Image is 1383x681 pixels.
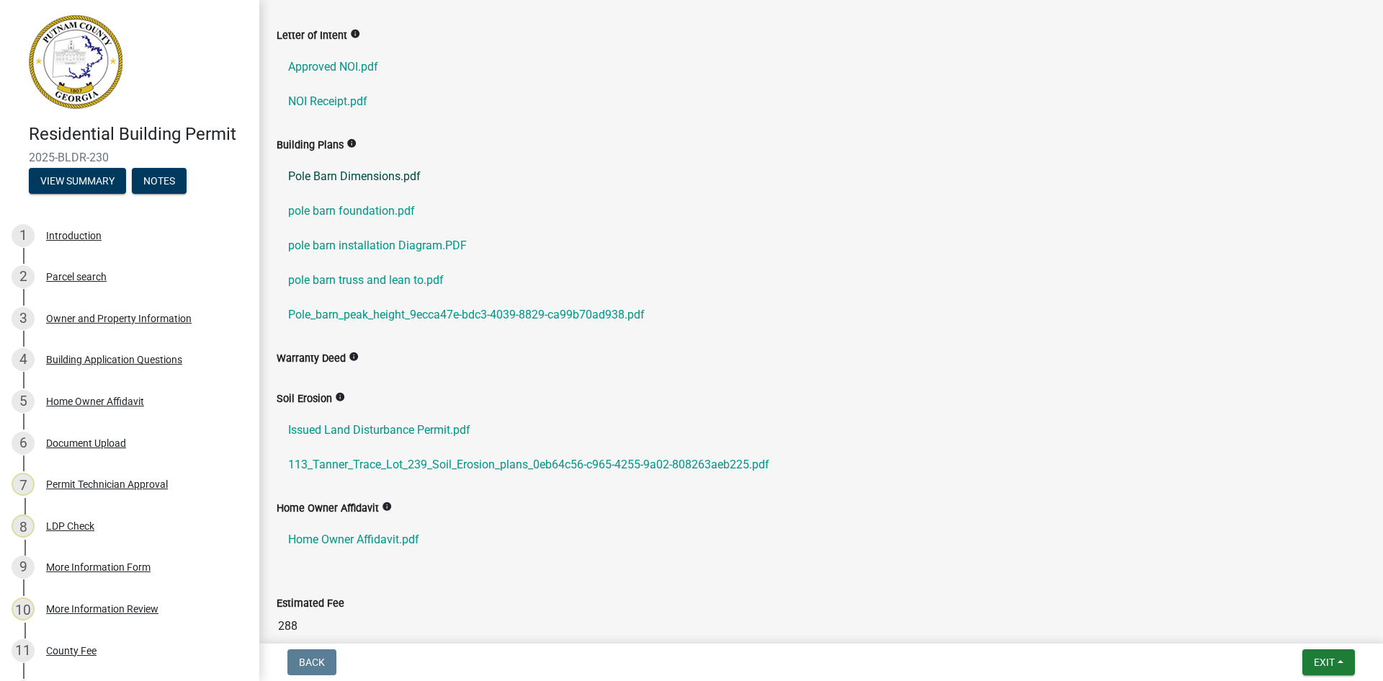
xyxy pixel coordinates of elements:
[277,84,1366,119] a: NOI Receipt.pdf
[287,649,336,675] button: Back
[46,646,97,656] div: County Fee
[12,390,35,413] div: 5
[46,479,168,489] div: Permit Technician Approval
[29,168,126,194] button: View Summary
[277,159,1366,194] a: Pole Barn Dimensions.pdf
[349,352,359,362] i: info
[12,473,35,496] div: 7
[132,168,187,194] button: Notes
[12,639,35,662] div: 11
[46,438,126,448] div: Document Upload
[277,50,1366,84] a: Approved NOI.pdf
[46,231,102,241] div: Introduction
[46,562,151,572] div: More Information Form
[277,31,347,41] label: Letter of Intent
[277,263,1366,298] a: pole barn truss and lean to.pdf
[277,413,1366,448] a: Issued Land Disturbance Permit.pdf
[350,29,360,39] i: info
[132,176,187,187] wm-modal-confirm: Notes
[46,272,107,282] div: Parcel search
[277,448,1366,482] a: 113_Tanner_Trace_Lot_239_Soil_Erosion_plans_0eb64c56-c965-4255-9a02-808263aeb225.pdf
[12,432,35,455] div: 6
[277,194,1366,228] a: pole barn foundation.pdf
[12,597,35,620] div: 10
[1314,656,1335,668] span: Exit
[277,522,1366,557] a: Home Owner Affidavit.pdf
[46,604,158,614] div: More Information Review
[12,348,35,371] div: 4
[299,656,325,668] span: Back
[277,141,344,151] label: Building Plans
[346,138,357,148] i: info
[12,556,35,579] div: 9
[12,224,35,247] div: 1
[277,354,346,364] label: Warranty Deed
[46,396,144,406] div: Home Owner Affidavit
[382,502,392,512] i: info
[277,599,344,609] label: Estimated Fee
[12,265,35,288] div: 2
[277,394,332,404] label: Soil Erosion
[277,228,1366,263] a: pole barn installation Diagram.PDF
[46,313,192,324] div: Owner and Property Information
[277,504,379,514] label: Home Owner Affidavit
[29,151,230,164] span: 2025-BLDR-230
[277,298,1366,332] a: Pole_barn_peak_height_9ecca47e-bdc3-4039-8829-ca99b70ad938.pdf
[29,124,248,145] h4: Residential Building Permit
[29,15,122,109] img: Putnam County, Georgia
[335,392,345,402] i: info
[12,515,35,538] div: 8
[46,521,94,531] div: LDP Check
[29,176,126,187] wm-modal-confirm: Summary
[1302,649,1355,675] button: Exit
[46,355,182,365] div: Building Application Questions
[12,307,35,330] div: 3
